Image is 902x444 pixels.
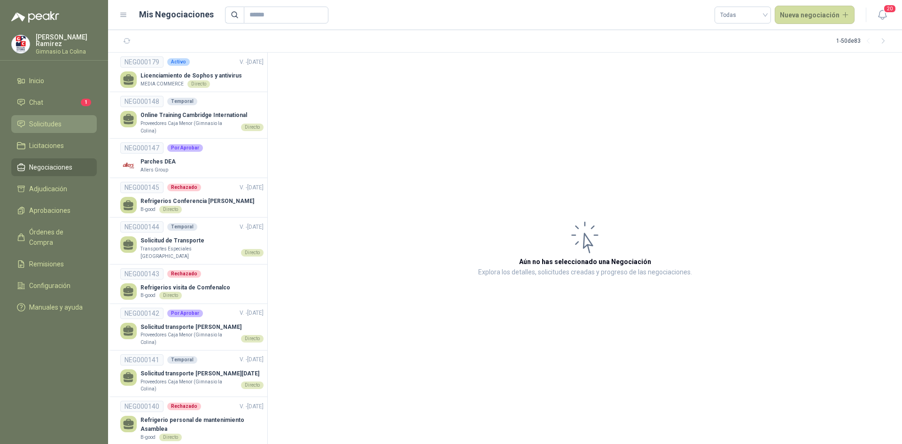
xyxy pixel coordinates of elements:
p: [PERSON_NAME] Ramirez [36,34,97,47]
p: Solicitud de Transporte [140,236,264,245]
h3: Aún no has seleccionado una Negociación [519,257,651,267]
p: Proveedores Caja Menor (Gimnasio la Colina) [140,120,237,134]
div: Directo [159,292,182,299]
button: Nueva negociación [775,6,855,24]
span: V. - [DATE] [240,184,264,191]
p: Parches DEA [140,157,176,166]
p: Proveedores Caja Menor (Gimnasio la Colina) [140,378,237,393]
a: NEG000141TemporalV. -[DATE] Solicitud transporte [PERSON_NAME][DATE]Proveedores Caja Menor (Gimna... [120,354,264,393]
span: Remisiones [29,259,64,269]
span: Licitaciones [29,140,64,151]
a: NEG000147Por AprobarCompany LogoParches DEAAllers Group [120,142,264,174]
div: Activo [167,58,190,66]
p: Licenciamiento de Sophos y antivirus [140,71,242,80]
span: V. - [DATE] [240,59,264,65]
div: Temporal [167,223,197,231]
img: Company Logo [120,157,137,174]
span: Inicio [29,76,44,86]
img: Company Logo [12,35,30,53]
a: NEG000145RechazadoV. -[DATE] Refrigerios Conferencia [PERSON_NAME]B-goodDirecto [120,182,264,213]
div: Temporal [167,98,197,105]
p: Solicitud transporte [PERSON_NAME][DATE] [140,369,264,378]
a: Inicio [11,72,97,90]
div: NEG000144 [120,221,163,233]
span: Adjudicación [29,184,67,194]
div: Directo [241,335,264,343]
span: Negociaciones [29,162,72,172]
span: V. - [DATE] [240,224,264,230]
div: Directo [241,382,264,389]
p: B-good [140,434,156,441]
p: Allers Group [140,166,168,174]
a: Negociaciones [11,158,97,176]
a: Configuración [11,277,97,295]
span: Órdenes de Compra [29,227,88,248]
a: Aprobaciones [11,202,97,219]
div: Directo [241,249,264,257]
a: Adjudicación [11,180,97,198]
p: MEDIA COMMERCE [140,80,184,88]
div: Directo [159,434,182,441]
span: Configuración [29,280,70,291]
a: Manuales y ayuda [11,298,97,316]
a: Licitaciones [11,137,97,155]
img: Logo peakr [11,11,59,23]
a: NEG000148TemporalOnline Training Cambridge InternationalProveedores Caja Menor (Gimnasio la Colin... [120,96,264,134]
div: Directo [187,80,210,88]
div: Rechazado [167,403,201,410]
a: Órdenes de Compra [11,223,97,251]
div: Directo [159,206,182,213]
p: B-good [140,206,156,213]
div: 1 - 50 de 83 [836,34,891,49]
div: Por Aprobar [167,310,203,317]
a: NEG000143RechazadoRefrigerios visita de ComfenalcoB-goodDirecto [120,268,264,300]
span: Todas [720,8,765,22]
div: NEG000147 [120,142,163,154]
a: Chat1 [11,93,97,111]
div: NEG000141 [120,354,163,366]
span: Manuales y ayuda [29,302,83,312]
a: NEG000144TemporalV. -[DATE] Solicitud de TransporteTransportes Especiales [GEOGRAPHIC_DATA]Directo [120,221,264,260]
div: Directo [241,124,264,131]
div: NEG000145 [120,182,163,193]
span: V. - [DATE] [240,356,264,363]
a: NEG000140RechazadoV. -[DATE] Refrigerio personal de mantenimiento AsambleaB-goodDirecto [120,401,264,441]
h1: Mis Negociaciones [139,8,214,21]
p: Gimnasio La Colina [36,49,97,55]
a: NEG000179ActivoV. -[DATE] Licenciamiento de Sophos y antivirusMEDIA COMMERCEDirecto [120,56,264,88]
div: Temporal [167,356,197,364]
div: NEG000179 [120,56,163,68]
a: Solicitudes [11,115,97,133]
div: NEG000142 [120,308,163,319]
div: Rechazado [167,270,201,278]
p: Proveedores Caja Menor (Gimnasio la Colina) [140,331,237,346]
div: Por Aprobar [167,144,203,152]
div: Rechazado [167,184,201,191]
div: NEG000148 [120,96,163,107]
span: Chat [29,97,43,108]
button: 20 [874,7,891,23]
p: Online Training Cambridge International [140,111,264,120]
span: Solicitudes [29,119,62,129]
span: V. - [DATE] [240,403,264,410]
a: Remisiones [11,255,97,273]
p: B-good [140,292,156,299]
div: NEG000143 [120,268,163,280]
span: V. - [DATE] [240,310,264,316]
div: NEG000140 [120,401,163,412]
p: Solicitud transporte [PERSON_NAME] [140,323,264,332]
p: Refrigerio personal de mantenimiento Asamblea [140,416,264,434]
p: Refrigerios Conferencia [PERSON_NAME] [140,197,254,206]
span: 1 [81,99,91,106]
span: Aprobaciones [29,205,70,216]
span: 20 [883,4,896,13]
p: Explora los detalles, solicitudes creadas y progreso de las negociaciones. [478,267,692,278]
a: NEG000142Por AprobarV. -[DATE] Solicitud transporte [PERSON_NAME]Proveedores Caja Menor (Gimnasio... [120,308,264,346]
p: Refrigerios visita de Comfenalco [140,283,230,292]
p: Transportes Especiales [GEOGRAPHIC_DATA] [140,245,237,260]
